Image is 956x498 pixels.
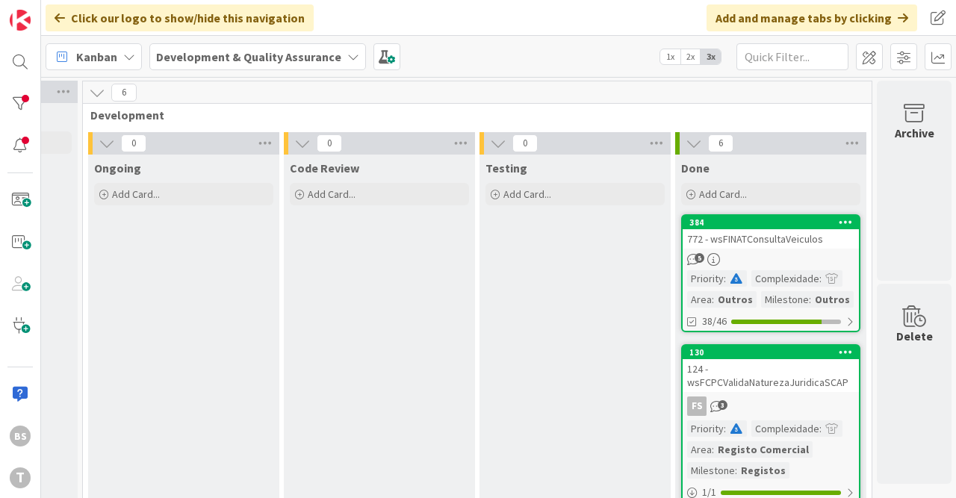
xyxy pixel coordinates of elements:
span: 2x [680,49,701,64]
div: 384 [683,216,859,229]
span: Kanban [76,48,117,66]
div: Priority [687,420,724,437]
span: 6 [708,134,733,152]
div: Complexidade [751,420,819,437]
span: : [712,441,714,458]
span: 0 [512,134,538,152]
span: Code Review [290,161,359,175]
span: : [819,420,822,437]
div: Area [687,441,712,458]
div: T [10,467,31,488]
div: FS [687,396,707,416]
div: Outros [811,291,854,308]
span: 1x [660,49,680,64]
span: 3x [701,49,721,64]
div: Click our logo to show/hide this navigation [46,4,314,31]
span: : [712,291,714,308]
span: : [735,462,737,479]
b: Development & Quality Assurance [156,49,341,64]
div: 772 - wsFINATConsultaVeiculos [683,229,859,249]
span: Ongoing [94,161,141,175]
div: 130 [683,346,859,359]
div: Delete [896,327,933,345]
span: Add Card... [308,187,356,201]
span: 0 [317,134,342,152]
span: Development [90,108,853,122]
span: : [724,270,726,287]
span: : [809,291,811,308]
input: Quick Filter... [736,43,848,70]
div: Outros [714,291,757,308]
span: 6 [111,84,137,102]
div: Milestone [761,291,809,308]
span: 0 [121,134,146,152]
div: Complexidade [751,270,819,287]
div: Add and manage tabs by clicking [707,4,917,31]
span: : [724,420,726,437]
div: Area [687,291,712,308]
span: Add Card... [503,187,551,201]
div: FS [683,396,859,416]
div: Registo Comercial [714,441,813,458]
span: : [819,270,822,287]
a: 384772 - wsFINATConsultaVeiculosPriority:Complexidade:Area:OutrosMilestone:Outros38/46 [681,214,860,332]
div: Priority [687,270,724,287]
span: 38/46 [702,314,727,329]
div: Registos [737,462,789,479]
div: 124 - wsFCPCValidaNaturezaJuridicaSCAP [683,359,859,392]
span: 3 [718,400,727,410]
div: 384 [689,217,859,228]
span: Done [681,161,710,175]
div: 130 [689,347,859,358]
span: Add Card... [112,187,160,201]
div: BS [10,426,31,446]
div: 384772 - wsFINATConsultaVeiculos [683,216,859,249]
div: 130124 - wsFCPCValidaNaturezaJuridicaSCAP [683,346,859,392]
span: Testing [485,161,527,175]
div: Archive [895,124,934,142]
span: Add Card... [699,187,747,201]
div: Milestone [687,462,735,479]
img: Visit kanbanzone.com [10,10,31,31]
span: 5 [695,253,704,263]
